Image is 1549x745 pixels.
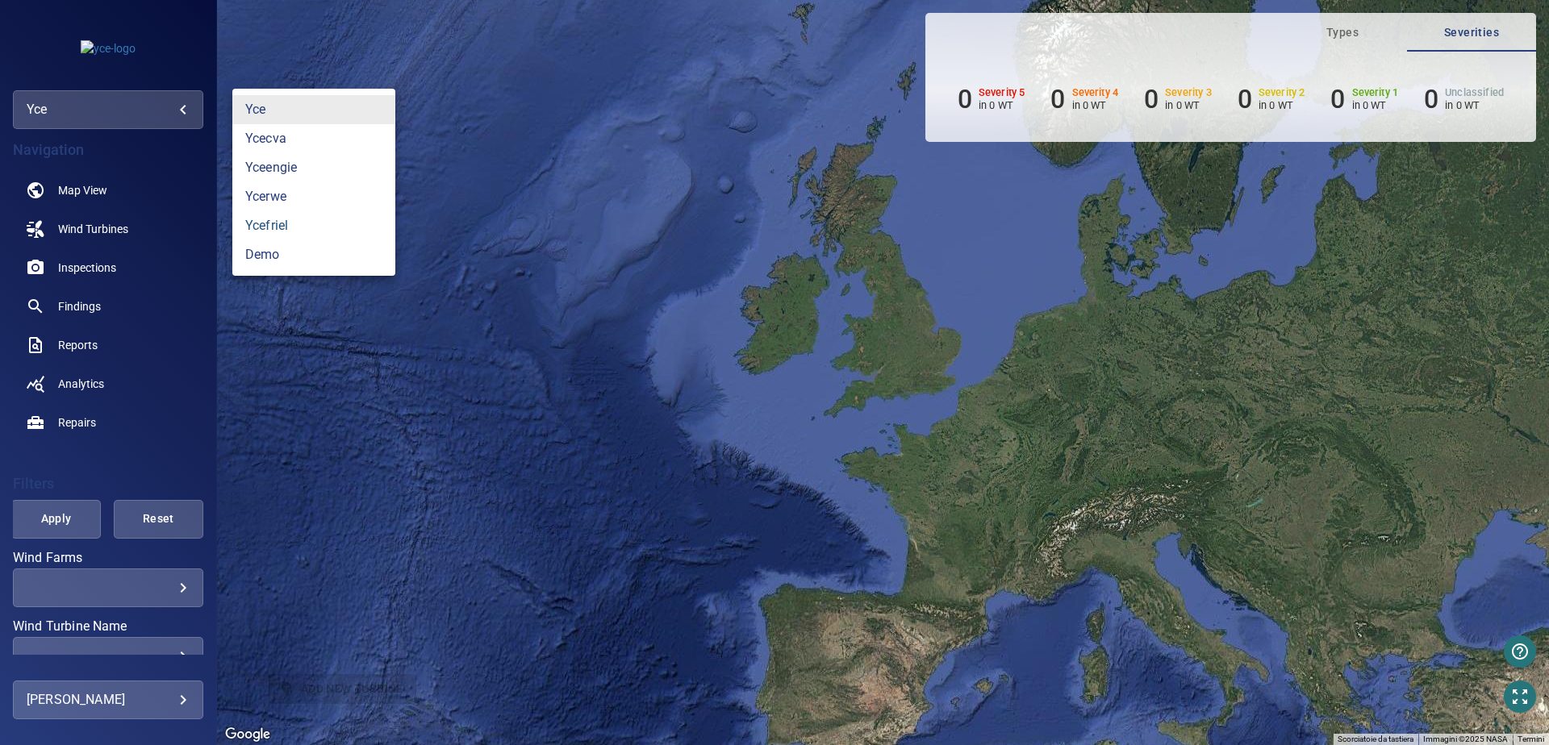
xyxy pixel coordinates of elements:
a: yce [232,95,395,124]
a: yceengie [232,153,395,182]
a: ycefriel [232,211,395,240]
a: ycecva [232,124,395,153]
a: ycerwe [232,182,395,211]
a: demo [232,240,395,269]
